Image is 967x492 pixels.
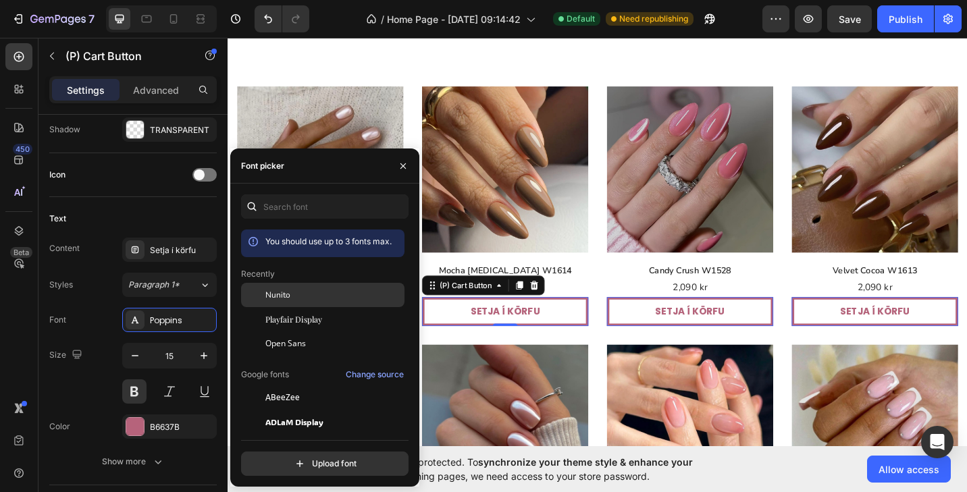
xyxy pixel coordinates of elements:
[415,248,598,265] a: Candy Crush W1528
[314,455,746,483] span: Your page is password protected. To when designing pages, we need access to your store password.
[415,286,598,318] button: Setja í körfu
[241,368,289,381] p: Google fonts
[345,366,404,383] button: Change source
[10,247,32,258] div: Beta
[66,48,180,64] p: (P) Cart Button
[827,5,872,32] button: Save
[228,36,967,448] iframe: Design area
[618,248,800,265] a: Velvet Cocoa W1613
[266,294,342,310] div: Setja í körfu
[128,279,180,291] span: Paragraph 1*
[889,12,922,26] div: Publish
[265,416,323,428] span: ADLaM Display
[255,5,309,32] div: Undo/Redo
[618,286,800,318] button: Setja í körfu
[879,462,939,476] span: Allow access
[102,455,165,468] div: Show more
[88,11,95,27] p: 7
[346,368,404,381] div: Change source
[49,449,217,474] button: Show more
[381,12,384,26] span: /
[265,391,300,404] span: ABeeZee
[49,420,70,433] div: Color
[49,213,66,225] div: Text
[265,289,290,301] span: Nunito
[293,457,357,470] div: Upload font
[921,426,953,458] div: Open Intercom Messenger
[265,337,306,350] span: Open Sans
[241,160,284,172] div: Font picker
[49,279,73,291] div: Styles
[49,242,80,254] div: Content
[867,456,951,483] button: Allow access
[230,267,292,279] div: (P) Cart Button
[241,452,409,476] button: Upload font
[619,13,688,25] span: Need republishing
[618,55,800,238] a: Velvet Cocoa W1613
[415,55,598,238] a: Candy Crush W1528
[150,124,213,136] div: TRANSPARENT
[13,144,32,155] div: 450
[314,456,693,482] span: synchronize your theme style & enhance your experience
[469,294,545,310] div: Setja í körfu
[133,83,179,97] p: Advanced
[49,314,66,326] div: Font
[49,346,85,364] div: Size
[265,236,392,246] span: You should use up to 3 fonts max.
[877,5,934,32] button: Publish
[567,13,595,25] span: Default
[839,13,861,25] span: Save
[5,5,101,32] button: 7
[387,12,521,26] span: Home Page - [DATE] 09:14:42
[49,124,80,136] div: Shadow
[241,194,409,219] input: Search font
[150,244,213,256] div: Setja í körfu
[618,268,800,284] div: 2,090 kr
[49,169,66,181] div: Icon
[415,268,598,284] div: 2,090 kr
[150,315,213,327] div: Poppins
[150,421,213,433] div: B6637B
[67,83,105,97] p: Settings
[265,313,322,325] span: Playfair Display
[671,294,748,310] div: Setja í körfu
[241,268,275,280] p: Recently
[122,273,217,297] button: Paragraph 1*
